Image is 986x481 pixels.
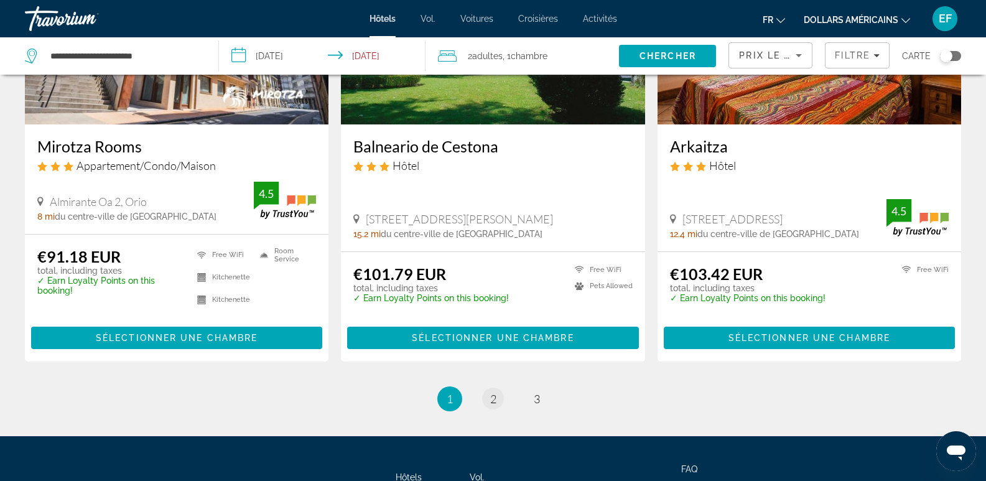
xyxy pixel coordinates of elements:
[25,386,961,411] nav: Pagination
[31,329,322,343] a: Sélectionner une chambre
[697,229,859,239] span: du centre-ville de [GEOGRAPHIC_DATA]
[254,182,316,218] img: TrustYou guest rating badge
[31,327,322,349] button: Sélectionner une chambre
[347,327,638,349] button: Sélectionner une chambre
[353,229,381,239] span: 15.2 mi
[619,45,716,67] button: Search
[421,14,435,24] a: Vol.
[472,51,503,61] span: Adultes
[37,137,316,156] a: Mirotza Rooms
[37,212,55,222] span: 8 mi
[77,159,216,172] span: Appartement/Condo/Maison
[37,276,182,296] p: ✓ Earn Loyalty Points on this booking!
[518,14,558,24] a: Croisières
[664,327,955,349] button: Sélectionner une chambre
[254,247,316,263] li: Room Service
[503,47,547,65] span: , 1
[763,11,785,29] button: Changer de langue
[886,203,911,218] div: 4.5
[939,12,952,25] font: EF
[393,159,419,172] span: Hôtel
[191,292,253,308] li: Kitchenette
[739,48,802,63] mat-select: Sort by
[670,264,763,283] ins: €103.42 EUR
[670,229,697,239] span: 12.4 mi
[534,392,540,406] span: 3
[447,392,453,406] span: 1
[902,47,931,65] span: Carte
[569,264,633,275] li: Free WiFi
[353,264,446,283] ins: €101.79 EUR
[804,11,910,29] button: Changer de devise
[931,50,961,62] button: Toggle map
[353,137,632,156] a: Balneario de Cestona
[49,47,200,65] input: Search hotel destination
[709,159,736,172] span: Hôtel
[936,431,976,471] iframe: Bouton de lancement de la fenêtre de messagerie
[25,2,149,35] a: Travorium
[37,159,316,172] div: 3 star Apartment
[55,212,216,222] span: du centre-ville de [GEOGRAPHIC_DATA]
[804,15,898,25] font: dollars américains
[366,212,553,226] span: [STREET_ADDRESS][PERSON_NAME]
[728,333,890,343] span: Sélectionner une chambre
[50,195,147,208] span: Almirante Oa 2, Orio
[412,333,574,343] span: Sélectionner une chambre
[763,15,773,25] font: fr
[896,264,949,275] li: Free WiFi
[468,47,503,65] span: 2
[191,247,253,263] li: Free WiFi
[583,14,617,24] a: Activités
[37,266,182,276] p: total, including taxes
[490,392,496,406] span: 2
[353,159,632,172] div: 3 star Hotel
[682,212,783,226] span: [STREET_ADDRESS]
[670,283,826,293] p: total, including taxes
[37,247,121,266] ins: €91.18 EUR
[670,137,949,156] a: Arkaitza
[370,14,396,24] a: Hôtels
[460,14,493,24] a: Voitures
[886,199,949,236] img: TrustYou guest rating badge
[670,293,826,303] p: ✓ Earn Loyalty Points on this booking!
[353,293,509,303] p: ✓ Earn Loyalty Points on this booking!
[96,333,258,343] span: Sélectionner une chambre
[670,159,949,172] div: 3 star Hotel
[825,42,890,68] button: Filters
[381,229,542,239] span: du centre-ville de [GEOGRAPHIC_DATA]
[640,51,696,61] span: Chercher
[254,186,279,201] div: 4.5
[511,51,547,61] span: Chambre
[739,50,837,60] span: Prix ​​le plus bas
[347,329,638,343] a: Sélectionner une chambre
[191,269,253,286] li: Kitchenette
[929,6,961,32] button: Menu utilisateur
[681,464,697,474] a: FAQ
[835,50,870,60] span: Filtre
[353,283,509,293] p: total, including taxes
[664,329,955,343] a: Sélectionner une chambre
[426,37,620,75] button: Travelers: 2 adults, 0 children
[569,281,633,291] li: Pets Allowed
[219,37,426,75] button: Select check in and out date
